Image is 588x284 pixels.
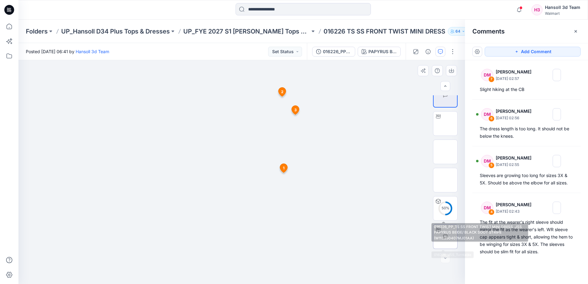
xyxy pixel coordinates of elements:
[488,76,495,82] div: 7
[26,27,48,36] a: Folders
[496,201,535,208] p: [PERSON_NAME]
[480,219,573,255] div: The fit at the wearer's right sleeve should mirror the fit as the wearer's left. WR sleeve cap ap...
[183,27,310,36] a: UP_FYE 2027 S1 [PERSON_NAME] Tops Sweaters Dresses
[496,115,535,121] p: [DATE] 02:56
[531,4,542,15] div: H3
[324,27,445,36] p: 016226 TS SS FRONT TWIST MINI DRESS
[438,206,453,211] div: 50 %
[496,162,535,168] p: [DATE] 02:55
[76,49,109,54] a: Hansoll 3d Team
[485,47,581,57] button: Add Comment
[488,162,495,168] div: 5
[368,48,397,55] div: PAPYRUS BEIGE/ BLACK SOOT STRIPE (W113250407MJ01AA)
[481,202,493,214] div: DM
[323,48,351,55] div: 016226_PP_TS SS FRONT TWIST MINI DRESS_JSS
[480,86,573,93] div: Slight hiking at the CB
[481,69,493,81] div: DM
[545,11,580,16] div: Walmart
[312,47,355,57] button: 016226_PP_TS SS FRONT TWIST MINI DRESS_JSS
[480,125,573,140] div: The dress length is too long. It should not be below the knees.
[480,172,573,187] div: Sleeves are growing too long for sizes 3X & 5X. Should be above the elbow for all sizes.
[448,27,468,36] button: 64
[26,48,109,55] span: Posted [DATE] 06:41 by
[481,155,493,167] div: DM
[496,76,535,82] p: [DATE] 02:57
[481,108,493,120] div: DM
[472,28,505,35] h2: Comments
[496,108,535,115] p: [PERSON_NAME]
[423,47,433,57] button: Details
[488,116,495,122] div: 6
[496,68,535,76] p: [PERSON_NAME]
[496,208,535,215] p: [DATE] 02:43
[488,209,495,215] div: 4
[496,154,535,162] p: [PERSON_NAME]
[455,28,460,35] p: 64
[61,27,170,36] a: UP_Hansoll D34 Plus Tops & Dresses
[545,4,580,11] div: Hansoll 3d Team
[358,47,401,57] button: PAPYRUS BEIGE/ BLACK SOOT STRIPE (W113250407MJ01AA)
